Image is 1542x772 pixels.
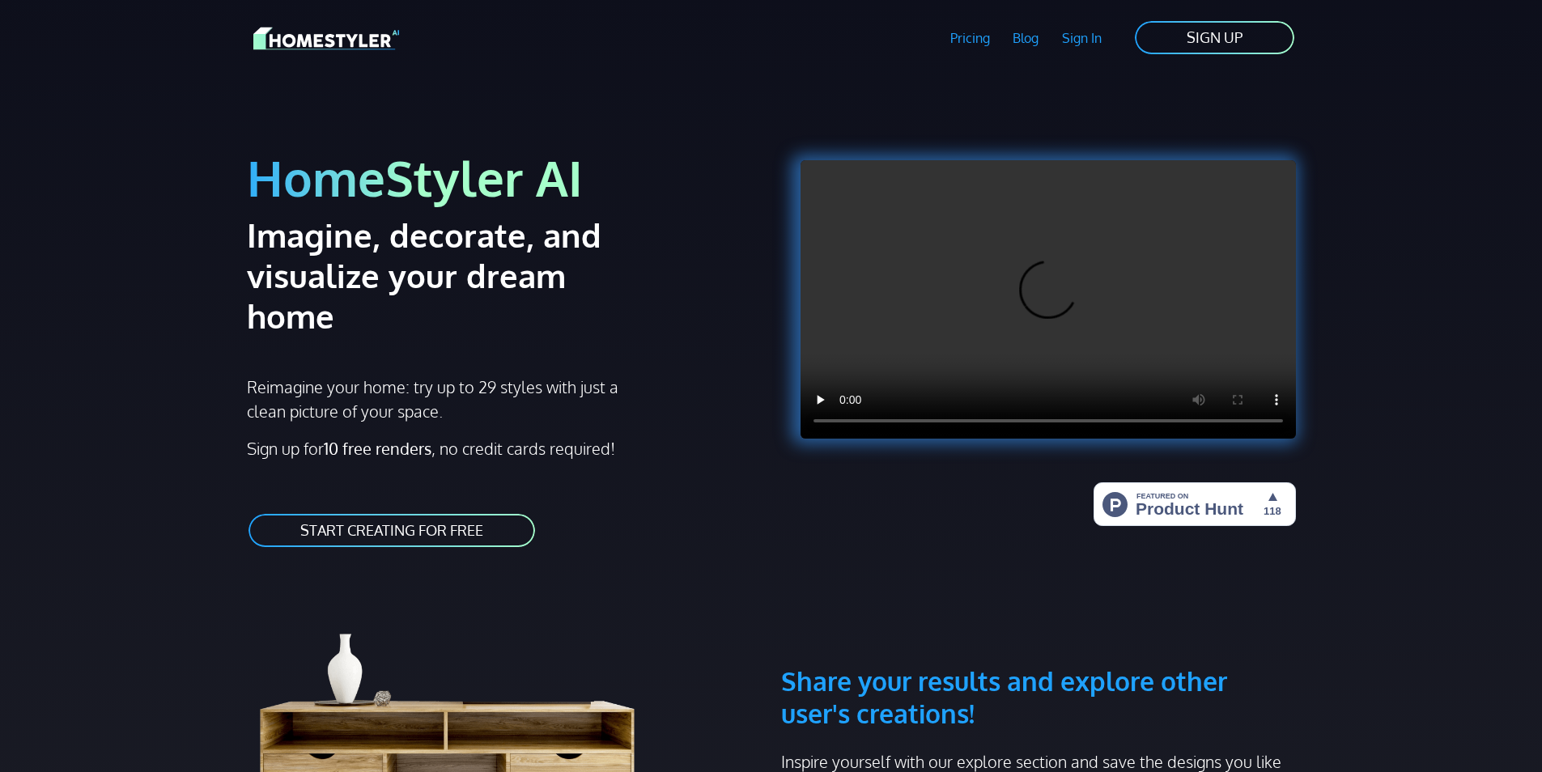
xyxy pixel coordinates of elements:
[1001,19,1051,57] a: Blog
[247,375,633,423] p: Reimagine your home: try up to 29 styles with just a clean picture of your space.
[1133,19,1296,56] a: SIGN UP
[324,438,431,459] strong: 10 free renders
[1051,19,1114,57] a: Sign In
[781,587,1296,730] h3: Share your results and explore other user's creations!
[1094,482,1296,526] img: HomeStyler AI - Interior Design Made Easy: One Click to Your Dream Home | Product Hunt
[247,436,762,460] p: Sign up for , no credit cards required!
[253,24,399,53] img: HomeStyler AI logo
[938,19,1001,57] a: Pricing
[247,512,537,549] a: START CREATING FOR FREE
[247,147,762,208] h1: HomeStyler AI
[247,214,659,336] h2: Imagine, decorate, and visualize your dream home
